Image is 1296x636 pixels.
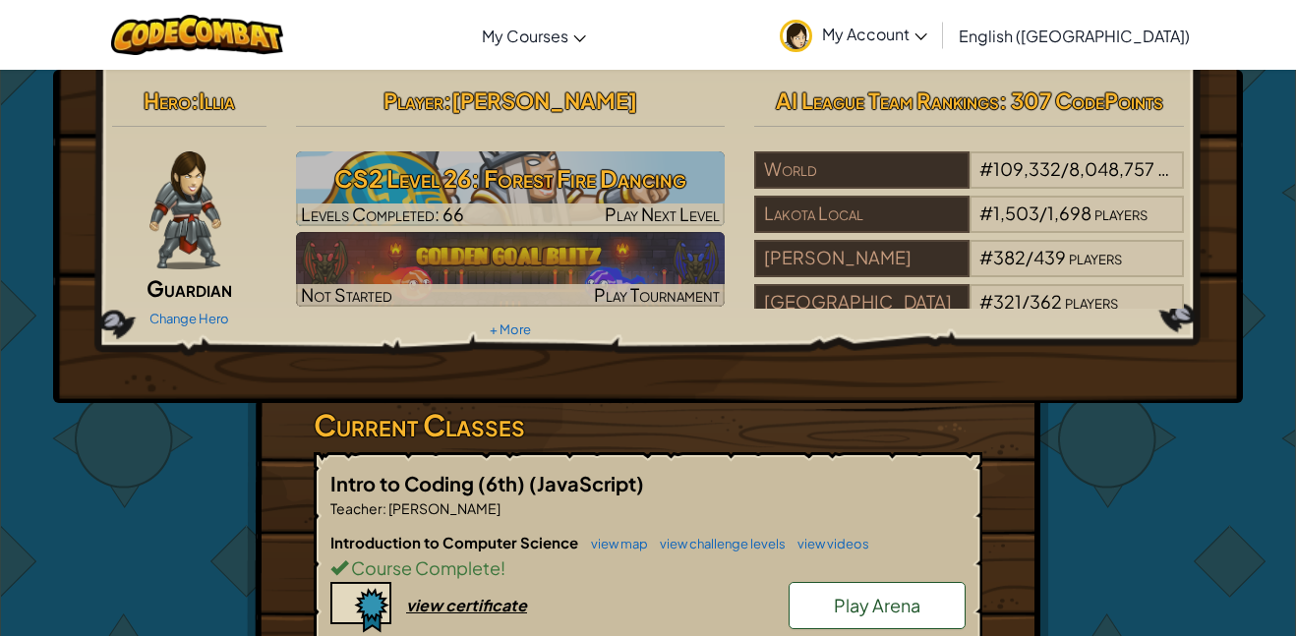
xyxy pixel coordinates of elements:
[979,202,993,224] span: #
[296,232,726,307] img: Golden Goal
[482,26,568,46] span: My Courses
[144,87,191,114] span: Hero
[443,87,451,114] span: :
[149,311,229,326] a: Change Hero
[650,536,786,551] a: view challenge levels
[314,403,982,447] h3: Current Classes
[330,471,529,495] span: Intro to Coding (6th)
[301,283,392,306] span: Not Started
[348,556,501,579] span: Course Complete
[1094,202,1148,224] span: players
[191,87,199,114] span: :
[754,259,1184,281] a: [PERSON_NAME]#382/439players
[296,151,726,226] a: Play Next Level
[330,499,383,517] span: Teacher
[301,202,464,225] span: Levels Completed: 66
[999,87,1163,114] span: : 307 CodePoints
[383,499,386,517] span: :
[993,290,1022,313] span: 321
[1069,157,1154,180] span: 8,048,757
[1061,157,1069,180] span: /
[111,15,283,55] img: CodeCombat logo
[1065,290,1118,313] span: players
[1022,290,1030,313] span: /
[490,321,531,337] a: + More
[1069,246,1122,268] span: players
[296,156,726,201] h3: CS2 Level 26: Forest Fire Dancing
[979,246,993,268] span: #
[754,214,1184,237] a: Lakota Local#1,503/1,698players
[199,87,235,114] span: Illia
[993,157,1061,180] span: 109,332
[383,87,443,114] span: Player
[979,290,993,313] span: #
[770,4,937,66] a: My Account
[979,157,993,180] span: #
[959,26,1190,46] span: English ([GEOGRAPHIC_DATA])
[581,536,648,551] a: view map
[605,202,720,225] span: Play Next Level
[1039,202,1047,224] span: /
[754,151,969,189] div: World
[754,303,1184,325] a: [GEOGRAPHIC_DATA]#321/362players
[330,595,527,615] a: view certificate
[1026,246,1033,268] span: /
[754,240,969,277] div: [PERSON_NAME]
[296,151,726,226] img: CS2 Level 26: Forest Fire Dancing
[822,24,927,44] span: My Account
[993,202,1039,224] span: 1,503
[330,582,391,633] img: certificate-icon.png
[147,274,232,302] span: Guardian
[949,9,1200,62] a: English ([GEOGRAPHIC_DATA])
[594,283,720,306] span: Play Tournament
[406,595,527,615] div: view certificate
[472,9,596,62] a: My Courses
[788,536,869,551] a: view videos
[529,471,644,495] span: (JavaScript)
[296,232,726,307] a: Not StartedPlay Tournament
[330,533,581,551] span: Introduction to Computer Science
[451,87,637,114] span: [PERSON_NAME]
[776,87,999,114] span: AI League Team Rankings
[1033,246,1066,268] span: 439
[993,246,1026,268] span: 382
[1030,290,1062,313] span: 362
[754,196,969,233] div: Lakota Local
[501,556,505,579] span: !
[1047,202,1091,224] span: 1,698
[149,151,221,269] img: guardian-pose.png
[834,594,920,616] span: Play Arena
[754,170,1184,193] a: World#109,332/8,048,757players
[754,284,969,321] div: [GEOGRAPHIC_DATA]
[780,20,812,52] img: avatar
[386,499,501,517] span: [PERSON_NAME]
